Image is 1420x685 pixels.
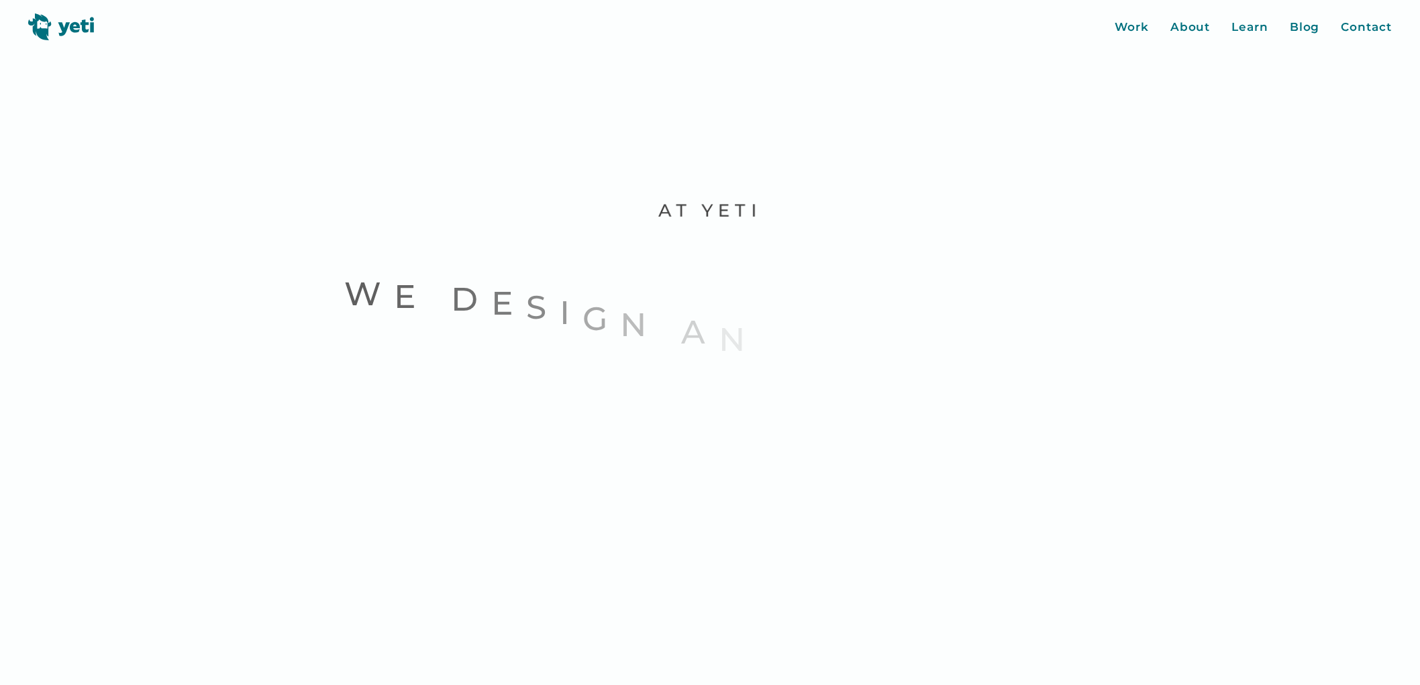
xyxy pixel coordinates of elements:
a: About [1170,19,1211,36]
p: At Yeti [295,199,1125,222]
a: Work [1115,19,1149,36]
a: Learn [1231,19,1268,36]
span: W [344,272,394,315]
a: Blog [1290,19,1320,36]
img: Yeti logo [28,13,95,40]
span: e [394,275,429,317]
a: Contact [1341,19,1391,36]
